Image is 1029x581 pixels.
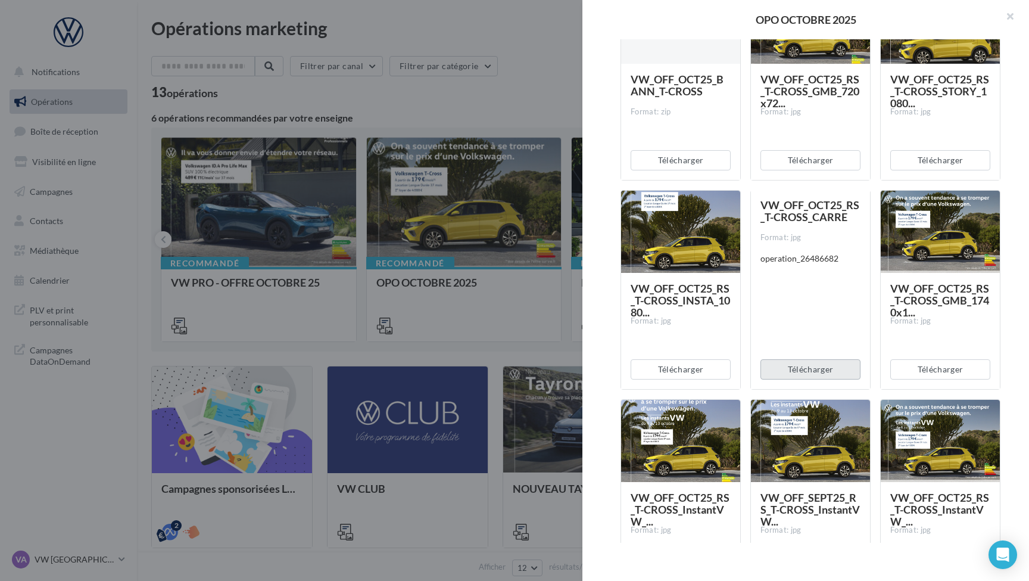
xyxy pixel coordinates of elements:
span: VW_OFF_OCT25_RS_T-CROSS_INSTA_1080... [631,282,730,319]
span: VW_OFF_SEPT25_RS_T-CROSS_InstantVW... [760,491,860,528]
div: Format: jpg [631,316,731,327]
button: Télécharger [631,359,731,380]
div: Format: jpg [760,232,860,243]
button: Télécharger [890,359,990,380]
span: VW_OFF_OCT25_RS_T-CROSS_GMB_720x72... [760,73,859,110]
button: Télécharger [631,150,731,170]
div: Format: jpg [760,525,860,536]
button: Télécharger [890,150,990,170]
span: VW_OFF_OCT25_RS_T-CROSS_CARRE [760,198,859,223]
span: VW_OFF_OCT25_BANN_T-CROSS [631,73,724,98]
div: operation_26486682 [760,253,860,265]
button: Télécharger [760,359,860,380]
div: Format: jpg [760,107,860,117]
span: VW_OFF_OCT25_RS_T-CROSS_InstantVW_... [890,491,989,528]
div: Open Intercom Messenger [989,540,1017,569]
div: Format: jpg [890,316,990,327]
div: Format: zip [631,107,731,117]
span: VW_OFF_OCT25_RS_T-CROSS_InstantVW_... [631,491,729,528]
button: Télécharger [760,150,860,170]
div: Format: jpg [890,525,990,536]
div: OPO OCTOBRE 2025 [601,14,1010,25]
div: Format: jpg [631,525,731,536]
span: VW_OFF_OCT25_RS_T-CROSS_GMB_1740x1... [890,282,989,319]
div: Format: jpg [890,107,990,117]
span: VW_OFF_OCT25_RS_T-CROSS_STORY_1080... [890,73,989,110]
